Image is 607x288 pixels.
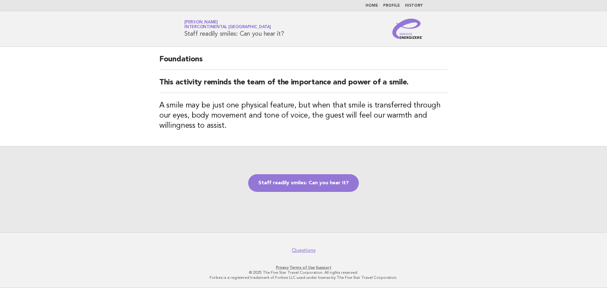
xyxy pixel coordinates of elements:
a: Terms of Use [290,265,315,270]
h2: This activity reminds the team of the importance and power of a smile. [159,77,448,93]
a: Staff readily smiles: Can you hear it? [248,174,359,192]
a: Home [365,4,378,8]
p: © 2025 The Five Star Travel Corporation. All rights reserved. [110,270,497,275]
a: Privacy [276,265,289,270]
a: History [405,4,423,8]
a: Questions [292,247,316,254]
a: [PERSON_NAME]InterContinental [GEOGRAPHIC_DATA] [184,20,271,29]
p: Forbes is a registered trademark of Forbes LLC used under license by The Five Star Travel Corpora... [110,275,497,280]
img: Service Energizers [392,19,423,39]
h3: A smile may be just one physical feature, but when that smile is transferred through our eyes, bo... [159,101,448,131]
a: Profile [383,4,400,8]
h2: Foundations [159,54,448,70]
a: Support [316,265,331,270]
span: InterContinental [GEOGRAPHIC_DATA] [184,25,271,29]
h1: Staff readily smiles: Can you hear it? [184,21,284,37]
p: · · [110,265,497,270]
